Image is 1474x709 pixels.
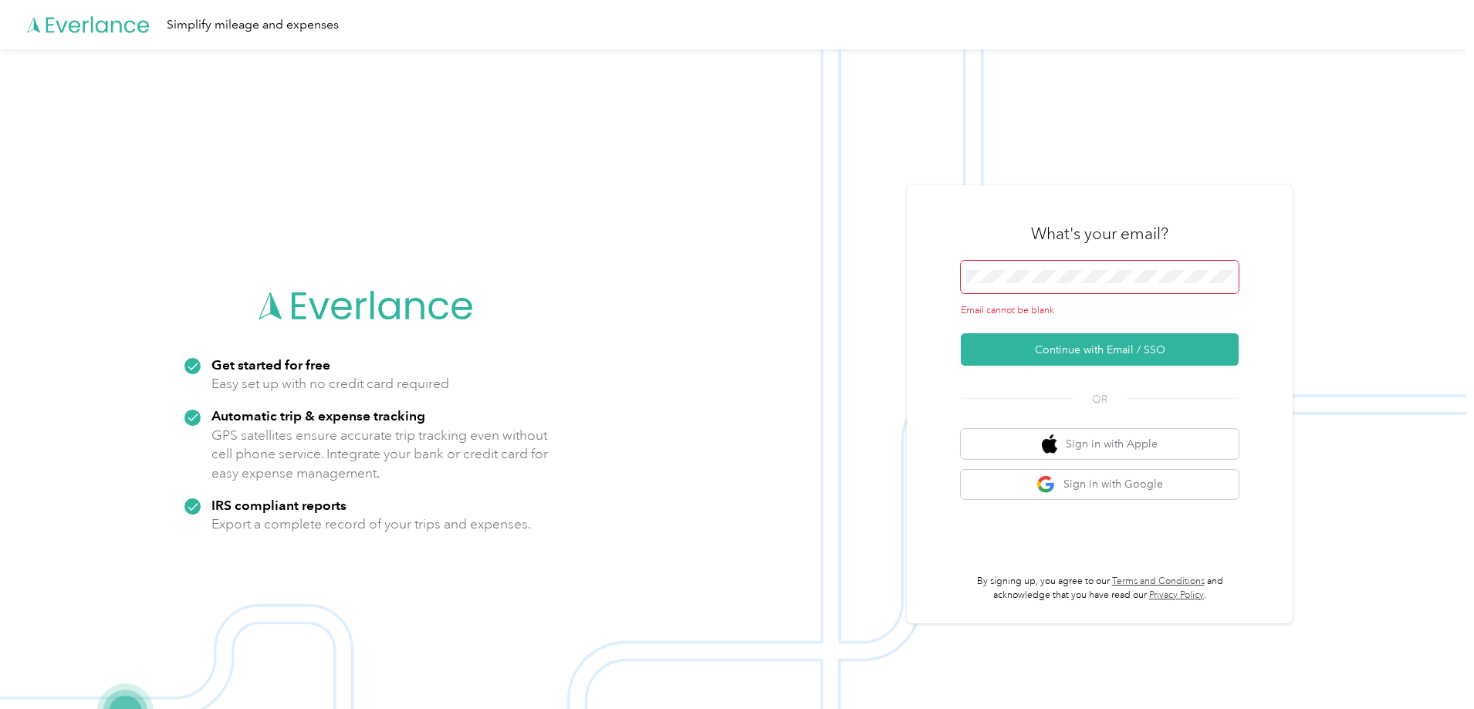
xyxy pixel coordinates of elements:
[211,356,330,373] strong: Get started for free
[961,575,1239,602] p: By signing up, you agree to our and acknowledge that you have read our .
[211,407,425,424] strong: Automatic trip & expense tracking
[961,333,1239,366] button: Continue with Email / SSO
[961,470,1239,500] button: google logoSign in with Google
[1112,576,1205,587] a: Terms and Conditions
[1073,391,1127,407] span: OR
[961,304,1239,318] div: Email cannot be blank
[1042,434,1057,454] img: apple logo
[211,497,347,513] strong: IRS compliant reports
[1036,475,1056,495] img: google logo
[211,374,449,393] p: Easy set up with no credit card required
[211,515,531,534] p: Export a complete record of your trips and expenses.
[211,426,549,483] p: GPS satellites ensure accurate trip tracking even without cell phone service. Integrate your bank...
[961,429,1239,459] button: apple logoSign in with Apple
[167,15,339,35] div: Simplify mileage and expenses
[1149,589,1204,601] a: Privacy Policy
[1031,223,1168,245] h3: What's your email?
